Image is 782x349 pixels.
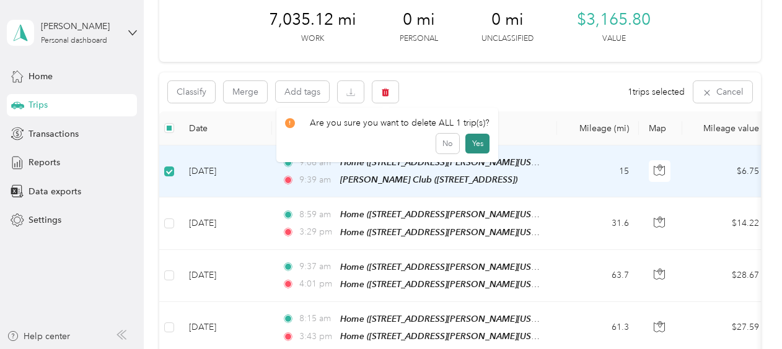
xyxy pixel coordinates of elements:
span: Home ([STREET_ADDRESS][PERSON_NAME][US_STATE]) [340,331,563,342]
th: Locations [272,111,557,145]
span: 8:59 am [299,208,335,222]
span: Trips [29,98,48,111]
span: Home ([STREET_ADDRESS][PERSON_NAME][US_STATE]) [340,314,563,324]
button: Classify [168,81,215,103]
button: No [436,134,459,153]
span: 8:15 am [299,312,335,325]
iframe: Everlance-gr Chat Button Frame [713,280,782,349]
td: $6.75 [682,145,769,197]
span: Home ([STREET_ADDRESS][PERSON_NAME][US_STATE]) [340,209,563,220]
td: $28.67 [682,250,769,302]
button: Yes [465,134,490,153]
div: Personal dashboard [41,37,107,45]
td: 63.7 [557,250,639,302]
span: Home [29,70,53,83]
button: Add tags [276,81,329,102]
td: $14.22 [682,197,769,249]
p: Unclassified [481,33,534,45]
span: 9:06 am [299,156,335,170]
span: Home ([STREET_ADDRESS][PERSON_NAME][US_STATE]) [340,157,563,168]
span: Settings [29,213,61,226]
span: $3,165.80 [577,10,651,30]
th: Mileage (mi) [557,111,639,145]
p: Value [602,33,626,45]
span: Home ([STREET_ADDRESS][PERSON_NAME][US_STATE]) [340,279,563,290]
span: Home ([STREET_ADDRESS][PERSON_NAME][US_STATE]) [340,227,563,238]
span: 3:43 pm [299,330,335,343]
span: 1 trips selected [628,85,685,98]
span: 0 mi [491,10,524,30]
p: Work [301,33,324,45]
span: Data exports [29,185,81,198]
span: Reports [29,156,60,169]
div: Are you sure you want to delete ALL 1 trip(s)? [285,116,490,129]
span: Home ([STREET_ADDRESS][PERSON_NAME][US_STATE]) [340,262,563,272]
button: Help center [7,330,70,343]
button: Cancel [693,81,752,103]
span: Transactions [29,127,79,140]
span: 0 mi [403,10,435,30]
span: 3:29 pm [299,225,335,239]
div: [PERSON_NAME] [41,20,118,33]
th: Mileage value [682,111,769,145]
td: 31.6 [557,197,639,249]
th: Date [179,111,272,145]
span: 7,035.12 mi [269,10,356,30]
span: [PERSON_NAME] Club ([STREET_ADDRESS]) [340,174,517,184]
th: Map [639,111,682,145]
span: 9:39 am [299,173,335,187]
p: Personal [400,33,438,45]
td: [DATE] [179,197,272,249]
span: 4:01 pm [299,277,335,291]
span: 9:37 am [299,260,335,274]
td: [DATE] [179,145,272,197]
button: Merge [224,81,267,103]
td: 15 [557,145,639,197]
td: [DATE] [179,250,272,302]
